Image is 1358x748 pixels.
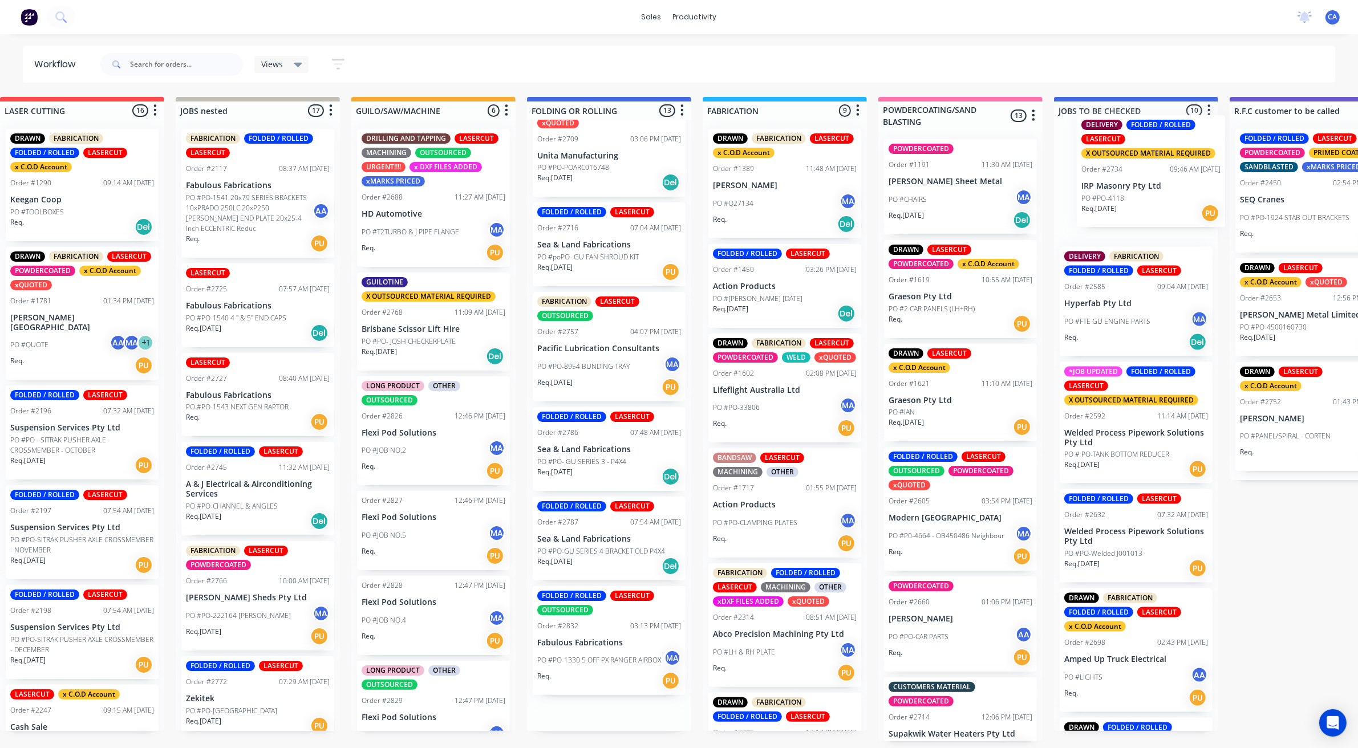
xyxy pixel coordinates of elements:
[261,58,283,70] span: Views
[1319,709,1347,737] div: Open Intercom Messenger
[34,58,81,71] div: Workflow
[636,9,667,26] div: sales
[21,9,38,26] img: Factory
[1328,12,1337,22] span: CA
[667,9,723,26] div: productivity
[130,53,243,76] input: Search for orders...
